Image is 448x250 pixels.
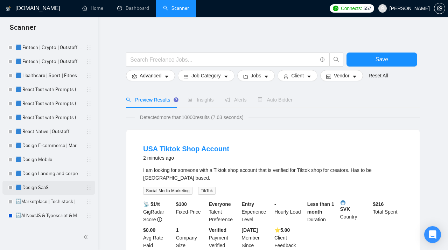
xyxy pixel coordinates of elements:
[4,22,42,37] span: Scanner
[424,226,441,243] div: Open Intercom Messenger
[163,5,189,11] a: searchScanner
[352,74,357,79] span: caret-down
[339,200,372,223] div: Country
[142,226,175,249] div: Avg Rate Paid
[434,6,445,11] span: setting
[15,209,82,223] a: 🔛AI NextJS & Typescript & MUI & Tailwind | Outstaff
[143,227,155,233] b: $0.00
[143,154,229,162] div: 2 minutes ago
[191,72,220,79] span: Job Category
[86,199,92,204] span: holder
[209,201,231,207] b: Everyone
[15,111,82,125] a: 🟦 React Test with Prompts (Mid Rates)
[15,69,82,83] a: 🟦 Healthcare | Sport | Fitness | Outstaff
[15,153,82,167] a: 🟦 Design Mobile
[225,97,247,103] span: Alerts
[140,72,161,79] span: Advanced
[369,72,388,79] a: Reset All
[164,74,169,79] span: caret-down
[283,74,288,79] span: user
[241,227,258,233] b: [DATE]
[15,223,82,237] a: 🔛Saas | Tech stack | Outstaff
[143,201,160,207] b: 📡 51%
[86,59,92,64] span: holder
[143,166,403,182] div: I am looking for someone with a Tiktok shop account that is verified for Tiktok shop for creators...
[363,5,371,12] span: 557
[15,125,82,139] a: 🟦 React Native | Outstaff
[83,234,90,241] span: double-left
[340,200,370,212] b: SVK
[82,5,103,11] a: homeHome
[274,227,290,233] b: ⭐️ 5.00
[86,143,92,148] span: holder
[15,41,82,55] a: 🟦 Fintech | Crypto | Outstaff (Max - High Rates)
[126,97,176,103] span: Preview Results
[6,3,11,14] img: logo
[176,201,187,207] b: $ 100
[117,5,149,11] a: dashboardDashboard
[135,113,248,121] span: Detected more than 10000 results (7.63 seconds)
[175,200,208,223] div: Fixed-Price
[15,139,82,153] a: 🟦 Design E-commerce | Marketplace
[273,226,306,249] div: Client Feedback
[173,97,179,103] div: Tooltip anchor
[330,56,343,63] span: search
[157,217,162,222] span: info-circle
[273,200,306,223] div: Hourly Load
[15,167,82,181] a: 🟦 Design Landing and corporate
[251,72,261,79] span: Jobs
[15,97,82,111] a: 🟦 React Test with Prompts (High)
[130,55,317,64] input: Search Freelance Jobs...
[329,53,343,67] button: search
[176,227,179,233] b: 1
[346,53,417,67] button: Save
[86,87,92,92] span: holder
[307,201,334,215] b: Less than 1 month
[208,226,240,249] div: Payment Verified
[86,157,92,162] span: holder
[380,6,385,11] span: user
[224,74,229,79] span: caret-down
[333,6,338,11] img: upwork-logo.png
[15,55,82,69] a: 🟦 Fintech | Crypto | Outstaff (Mid Rates)
[237,70,275,81] button: folderJobscaret-down
[320,57,325,62] span: info-circle
[143,145,229,153] a: USA Tiktok Shop Account
[278,70,317,81] button: userClientcaret-down
[307,74,311,79] span: caret-down
[184,74,189,79] span: bars
[126,70,175,81] button: settingAdvancedcaret-down
[86,73,92,78] span: holder
[86,213,92,218] span: holder
[86,171,92,176] span: holder
[240,200,273,223] div: Experience Level
[86,115,92,120] span: holder
[225,97,230,102] span: notification
[188,97,213,103] span: Insights
[341,200,345,205] img: 🌐
[86,129,92,134] span: holder
[142,200,175,223] div: GigRadar Score
[198,187,216,195] span: TikTok
[320,70,363,81] button: idcardVendorcaret-down
[175,226,208,249] div: Company Size
[126,97,131,102] span: search
[274,201,276,207] b: -
[178,70,234,81] button: barsJob Categorycaret-down
[240,226,273,249] div: Member Since
[264,74,269,79] span: caret-down
[291,72,304,79] span: Client
[15,83,82,97] a: 🟦 React Test with Prompts (Max)
[306,200,339,223] div: Duration
[434,6,445,11] a: setting
[15,195,82,209] a: 🔛Marketplace | Tech stack | Outstaff
[258,97,262,102] span: robot
[132,74,137,79] span: setting
[376,55,388,64] span: Save
[86,185,92,190] span: holder
[434,3,445,14] button: setting
[326,74,331,79] span: idcard
[341,5,362,12] span: Connects:
[208,200,240,223] div: Talent Preference
[15,181,82,195] a: 🟦 Design SaaS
